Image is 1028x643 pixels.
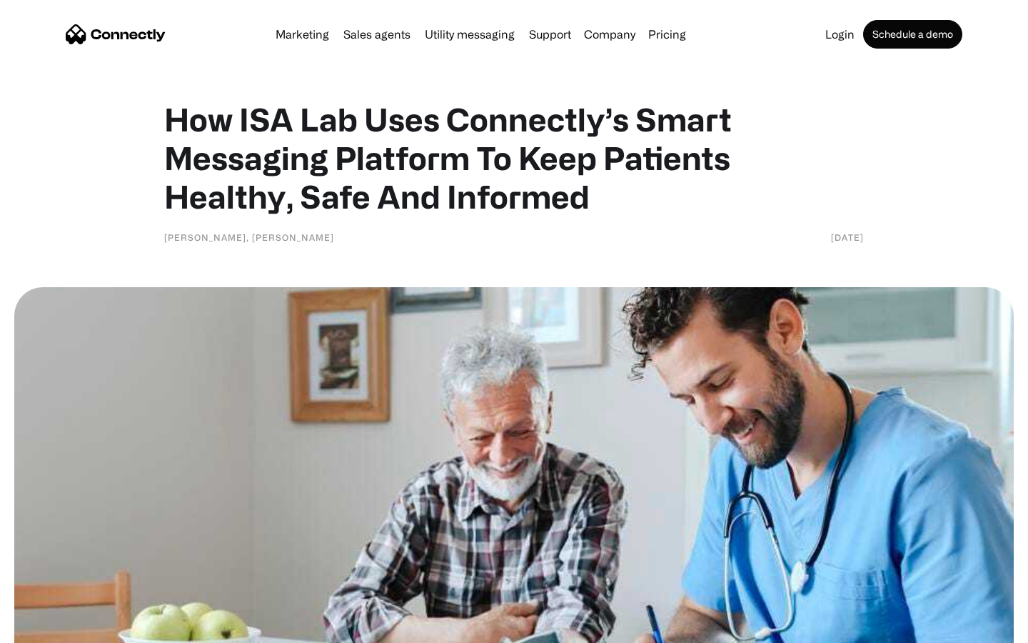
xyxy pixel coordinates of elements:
[584,24,635,44] div: Company
[820,29,860,40] a: Login
[164,100,864,216] h1: How ISA Lab Uses Connectly’s Smart Messaging Platform To Keep Patients Healthy, Safe And Informed
[270,29,335,40] a: Marketing
[338,29,416,40] a: Sales agents
[642,29,692,40] a: Pricing
[14,618,86,638] aside: Language selected: English
[29,618,86,638] ul: Language list
[523,29,577,40] a: Support
[419,29,520,40] a: Utility messaging
[164,230,334,244] div: [PERSON_NAME], [PERSON_NAME]
[863,20,962,49] a: Schedule a demo
[831,230,864,244] div: [DATE]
